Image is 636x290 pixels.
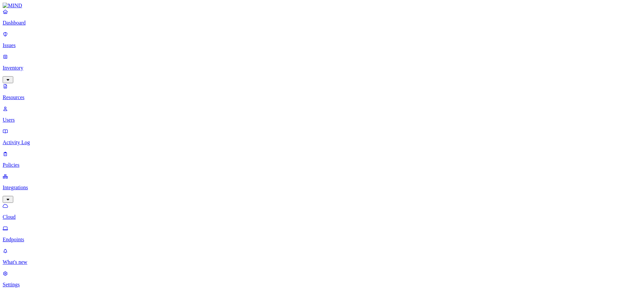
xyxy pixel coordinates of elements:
[3,117,633,123] p: Users
[3,162,633,168] p: Policies
[3,94,633,100] p: Resources
[3,83,633,100] a: Resources
[3,65,633,71] p: Inventory
[3,282,633,288] p: Settings
[3,237,633,243] p: Endpoints
[3,9,633,26] a: Dashboard
[3,20,633,26] p: Dashboard
[3,214,633,220] p: Cloud
[3,42,633,48] p: Issues
[3,54,633,82] a: Inventory
[3,173,633,202] a: Integrations
[3,140,633,145] p: Activity Log
[3,203,633,220] a: Cloud
[3,185,633,191] p: Integrations
[3,3,633,9] a: MIND
[3,225,633,243] a: Endpoints
[3,31,633,48] a: Issues
[3,3,22,9] img: MIND
[3,128,633,145] a: Activity Log
[3,106,633,123] a: Users
[3,259,633,265] p: What's new
[3,151,633,168] a: Policies
[3,270,633,288] a: Settings
[3,248,633,265] a: What's new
